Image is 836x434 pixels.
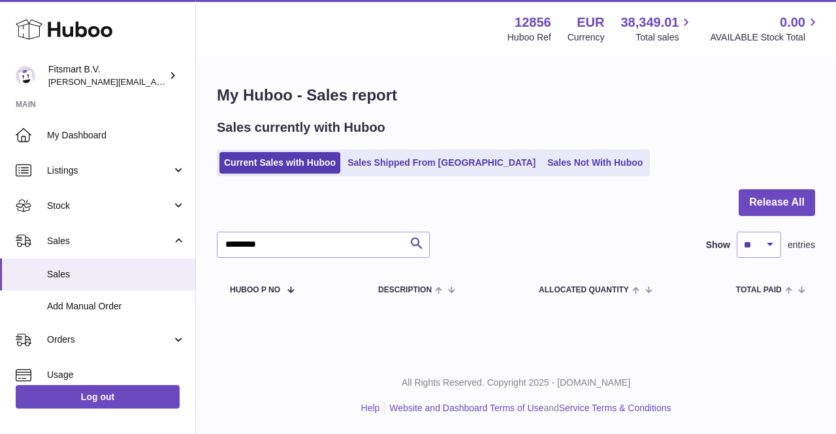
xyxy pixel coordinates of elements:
[47,129,185,142] span: My Dashboard
[706,239,730,251] label: Show
[230,286,280,294] span: Huboo P no
[48,63,166,88] div: Fitsmart B.V.
[47,333,172,346] span: Orders
[788,239,815,251] span: entries
[739,189,815,216] button: Release All
[568,31,605,44] div: Currency
[361,403,380,413] a: Help
[710,31,820,44] span: AVAILABLE Stock Total
[378,286,432,294] span: Description
[539,286,629,294] span: ALLOCATED Quantity
[16,385,180,409] a: Log out
[47,164,172,177] span: Listings
[559,403,671,413] a: Service Terms & Conditions
[219,152,340,174] a: Current Sales with Huboo
[635,31,694,44] span: Total sales
[47,200,172,212] span: Stock
[515,14,551,31] strong: 12856
[47,369,185,381] span: Usage
[47,300,185,313] span: Add Manual Order
[507,31,551,44] div: Huboo Ref
[577,14,604,31] strong: EUR
[16,66,35,85] img: jonathan@leaderoo.com
[389,403,543,413] a: Website and Dashboard Terms of Use
[206,377,826,389] p: All Rights Reserved. Copyright 2025 - [DOMAIN_NAME]
[217,119,385,136] h2: Sales currently with Huboo
[710,14,820,44] a: 0.00 AVAILABLE Stock Total
[780,14,805,31] span: 0.00
[47,268,185,281] span: Sales
[620,14,694,44] a: 38,349.01 Total sales
[620,14,679,31] span: 38,349.01
[48,76,262,87] span: [PERSON_NAME][EMAIL_ADDRESS][DOMAIN_NAME]
[385,402,671,414] li: and
[343,152,540,174] a: Sales Shipped From [GEOGRAPHIC_DATA]
[543,152,647,174] a: Sales Not With Huboo
[47,235,172,247] span: Sales
[217,85,815,106] h1: My Huboo - Sales report
[736,286,782,294] span: Total paid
